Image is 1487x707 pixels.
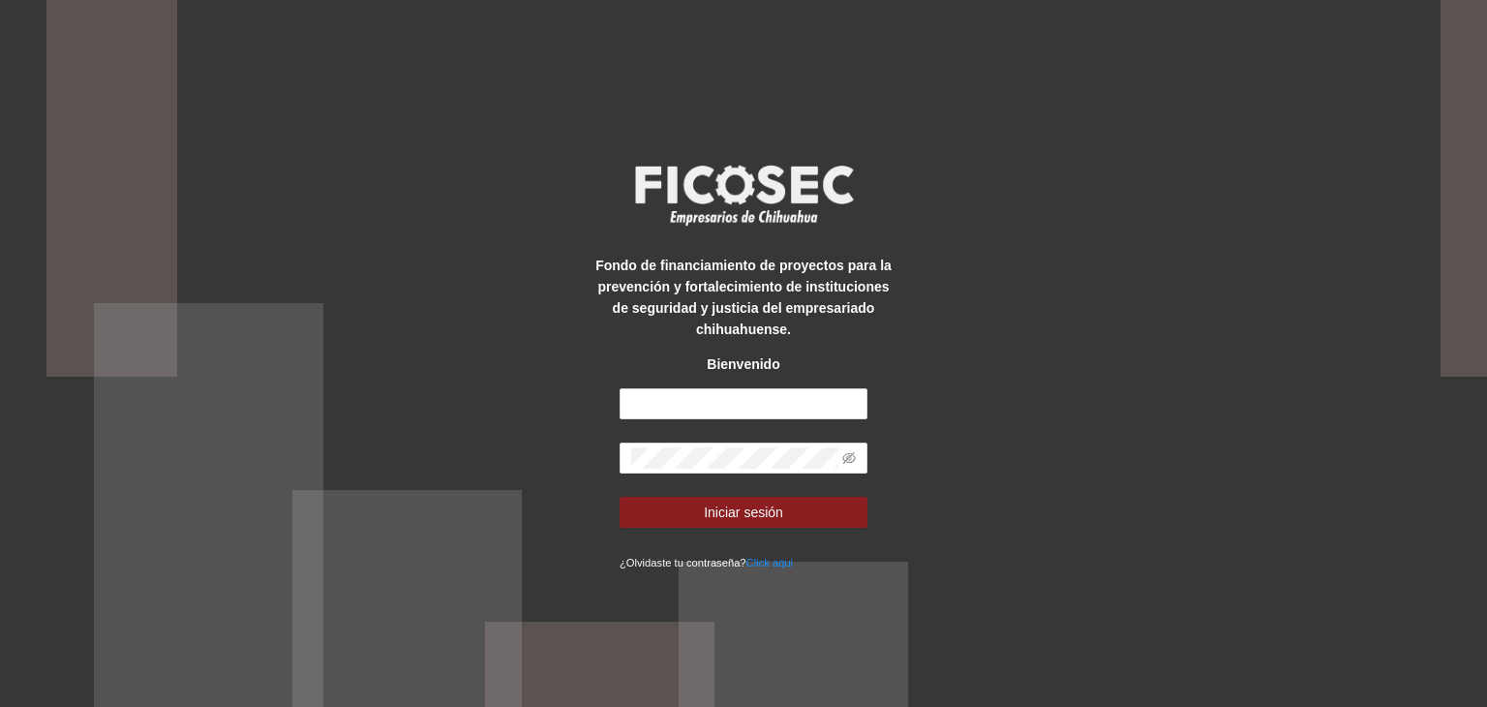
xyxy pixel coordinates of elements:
[620,497,867,528] button: Iniciar sesión
[746,557,794,569] a: Click aqui
[704,502,783,523] span: Iniciar sesión
[620,557,793,569] small: ¿Olvidaste tu contraseña?
[842,451,856,465] span: eye-invisible
[707,356,779,372] strong: Bienvenido
[595,258,892,337] strong: Fondo de financiamiento de proyectos para la prevención y fortalecimiento de instituciones de seg...
[622,159,865,231] img: logo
